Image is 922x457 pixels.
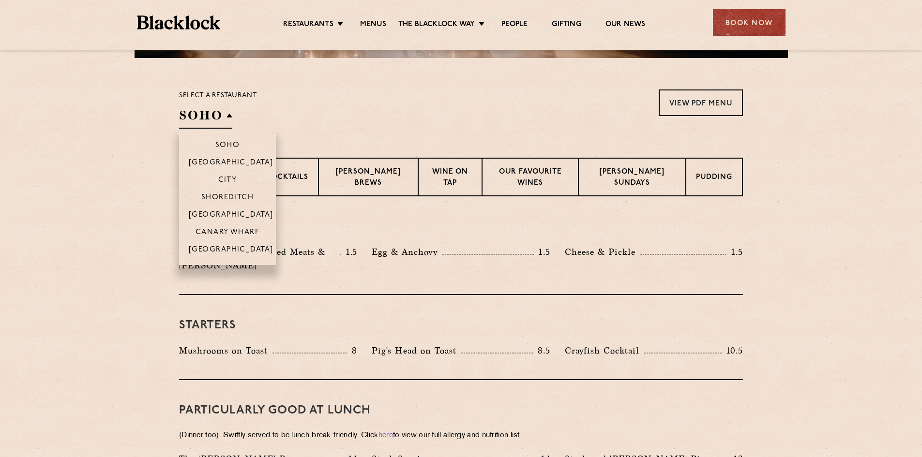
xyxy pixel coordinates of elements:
[179,429,743,442] p: (Dinner too). Swiftly served to be lunch-break-friendly. Click to view our full allergy and nutri...
[552,20,581,30] a: Gifting
[179,89,257,102] p: Select a restaurant
[534,246,550,258] p: 1.5
[696,172,732,184] p: Pudding
[283,20,333,30] a: Restaurants
[726,246,743,258] p: 1.5
[565,245,640,259] p: Cheese & Pickle
[347,344,357,357] p: 8
[179,404,743,417] h3: PARTICULARLY GOOD AT LUNCH
[492,167,569,190] p: Our favourite wines
[398,20,475,30] a: The Blacklock Way
[137,15,221,29] img: BL_Textured_Logo-footer-cropped.svg
[179,107,232,129] h2: SOHO
[179,319,743,332] h3: Starters
[329,167,408,190] p: [PERSON_NAME] Brews
[501,20,528,30] a: People
[179,221,743,233] h3: Pre Chop Bites
[659,89,743,116] a: View PDF Menu
[189,211,273,221] p: [GEOGRAPHIC_DATA]
[341,246,358,258] p: 1.5
[196,228,259,238] p: Canary Wharf
[189,159,273,168] p: [GEOGRAPHIC_DATA]
[215,141,240,151] p: Soho
[372,344,461,357] p: Pig's Head on Toast
[218,176,237,186] p: City
[360,20,386,30] a: Menus
[201,193,254,203] p: Shoreditch
[428,167,471,190] p: Wine on Tap
[605,20,646,30] a: Our News
[378,432,393,439] a: here
[565,344,644,357] p: Crayfish Cocktail
[179,344,272,357] p: Mushrooms on Toast
[265,172,308,184] p: Cocktails
[722,344,743,357] p: 10.5
[713,9,786,36] div: Book Now
[533,344,550,357] p: 8.5
[372,245,442,259] p: Egg & Anchovy
[189,246,273,255] p: [GEOGRAPHIC_DATA]
[589,167,676,190] p: [PERSON_NAME] Sundays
